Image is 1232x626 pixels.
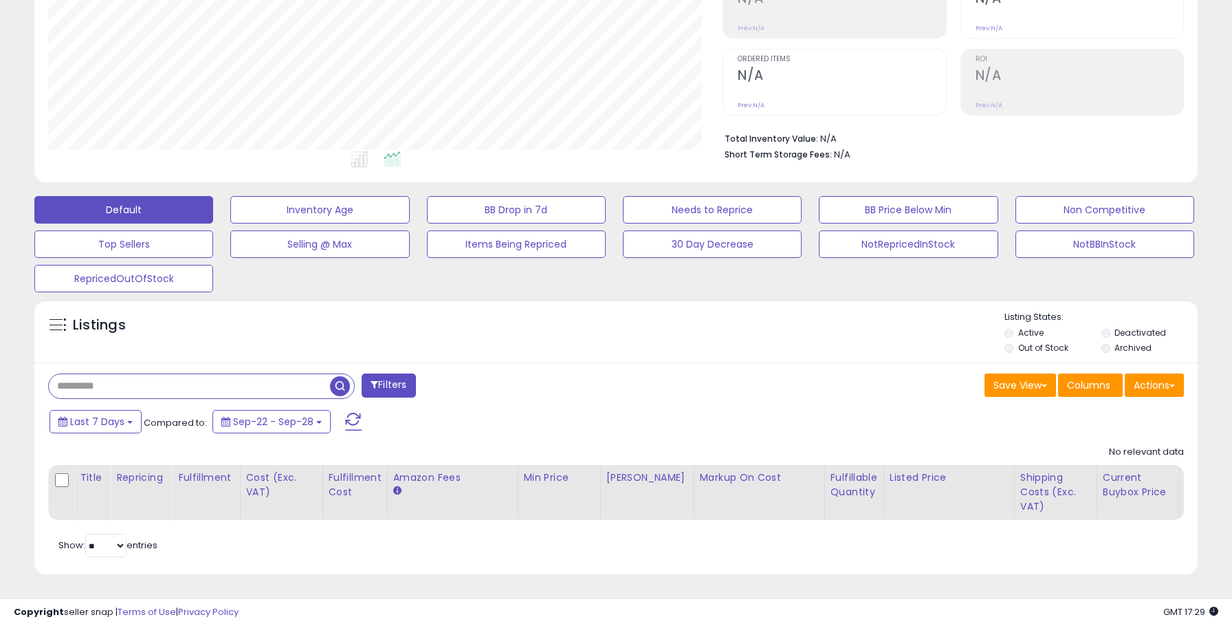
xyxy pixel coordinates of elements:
[144,416,207,429] span: Compared to:
[976,24,1002,32] small: Prev: N/A
[178,471,234,485] div: Fulfillment
[976,56,1183,63] span: ROI
[694,465,824,520] th: The percentage added to the cost of goods (COGS) that forms the calculator for Min & Max prices.
[70,415,124,429] span: Last 7 Days
[976,67,1183,86] h2: N/A
[14,605,64,618] strong: Copyright
[623,230,802,258] button: 30 Day Decrease
[1114,342,1152,354] label: Archived
[1020,471,1091,514] div: Shipping Costs (Exc. VAT)
[1015,196,1194,224] button: Non Competitive
[230,196,409,224] button: Inventory Age
[393,485,401,497] small: Amazon Fees.
[34,265,213,292] button: RepricedOutOfStock
[80,471,104,485] div: Title
[73,316,126,335] h5: Listings
[984,374,1056,397] button: Save View
[329,471,382,499] div: Fulfillment Cost
[738,24,764,32] small: Prev: N/A
[34,230,213,258] button: Top Sellers
[1125,374,1184,397] button: Actions
[1058,374,1123,397] button: Columns
[1114,327,1166,338] label: Deactivated
[738,56,945,63] span: Ordered Items
[212,410,331,433] button: Sep-22 - Sep-28
[725,149,832,160] b: Short Term Storage Fees:
[246,471,317,499] div: Cost (Exc. VAT)
[34,196,213,224] button: Default
[1015,230,1194,258] button: NotBBInStock
[606,471,688,485] div: [PERSON_NAME]
[819,196,998,224] button: BB Price Below Min
[230,230,409,258] button: Selling @ Max
[58,539,157,552] span: Show: entries
[427,230,606,258] button: Items Being Repriced
[49,410,142,433] button: Last 7 Days
[976,101,1002,109] small: Prev: N/A
[623,196,802,224] button: Needs to Reprice
[830,471,878,499] div: Fulfillable Quantity
[427,196,606,224] button: BB Drop in 7d
[362,374,415,398] button: Filters
[738,101,764,109] small: Prev: N/A
[890,471,1009,485] div: Listed Price
[1018,342,1068,354] label: Out of Stock
[1018,327,1044,338] label: Active
[819,230,998,258] button: NotRepricedInStock
[700,471,819,485] div: Markup on Cost
[393,471,512,485] div: Amazon Fees
[116,471,166,485] div: Repricing
[725,133,818,144] b: Total Inventory Value:
[233,415,313,429] span: Sep-22 - Sep-28
[1004,311,1198,324] p: Listing States:
[524,471,595,485] div: Min Price
[725,129,1174,146] li: N/A
[118,605,176,618] a: Terms of Use
[834,148,850,161] span: N/A
[738,67,945,86] h2: N/A
[1109,446,1184,459] div: No relevant data
[14,606,239,619] div: seller snap | |
[1163,605,1218,618] span: 2025-10-6 17:29 GMT
[1103,471,1174,499] div: Current Buybox Price
[178,605,239,618] a: Privacy Policy
[1067,378,1110,392] span: Columns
